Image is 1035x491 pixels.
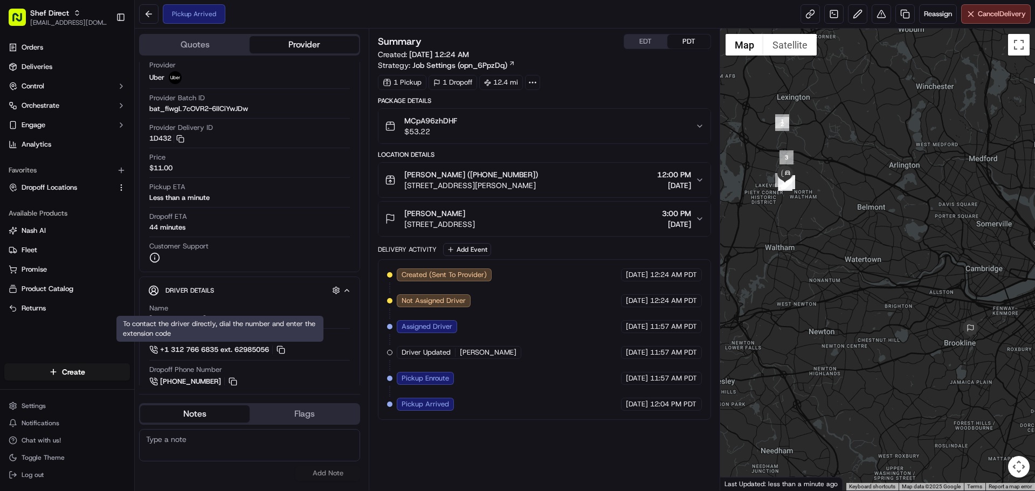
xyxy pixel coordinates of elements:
[107,238,130,246] span: Pylon
[149,73,164,82] span: Uber
[4,39,130,56] a: Orders
[650,296,697,306] span: 12:24 AM PDT
[429,75,477,90] div: 1 Dropoff
[460,348,516,357] span: [PERSON_NAME]
[165,286,214,295] span: Driver Details
[4,261,130,278] button: Promise
[778,177,792,191] div: 6
[667,34,710,49] button: PDT
[924,9,952,19] span: Reassign
[149,303,168,313] span: Name
[160,377,221,386] span: [PHONE_NUMBER]
[402,374,449,383] span: Pickup Enroute
[967,483,982,489] a: Terms (opens in new tab)
[22,245,37,255] span: Fleet
[9,284,126,294] a: Product Catalog
[149,376,239,388] a: [PHONE_NUMBER]
[720,477,843,490] div: Last Updated: less than a minute ago
[149,193,210,203] div: Less than a minute
[11,140,72,149] div: Past conversations
[22,120,45,130] span: Engage
[4,398,130,413] button: Settings
[87,208,177,227] a: 💻API Documentation
[22,212,82,223] span: Knowledge Base
[33,167,75,176] span: Shef Support
[1008,456,1030,478] button: Map camera controls
[404,219,475,230] span: [STREET_ADDRESS]
[4,136,130,153] a: Analytics
[9,303,126,313] a: Returns
[402,270,487,280] span: Created (Sent To Provider)
[169,71,182,84] img: uber-new-logo.jpeg
[378,109,710,143] button: MCpA96zhDHF$53.22
[775,114,789,128] div: 1
[149,60,176,70] span: Provider
[723,476,758,490] img: Google
[22,226,46,236] span: Nash AI
[22,183,77,192] span: Dropoff Locations
[116,316,323,342] div: To contact the driver directly, dial the number and enter the extension code
[140,405,250,423] button: Notes
[402,322,452,331] span: Assigned Driver
[4,300,130,317] button: Returns
[4,116,130,134] button: Engage
[23,103,42,122] img: 8571987876998_91fb9ceb93ad5c398215_72.jpg
[657,180,691,191] span: [DATE]
[76,238,130,246] a: Powered byPylon
[149,365,222,375] span: Dropoff Phone Number
[404,126,457,137] span: $53.22
[102,212,173,223] span: API Documentation
[78,167,81,176] span: •
[22,419,59,427] span: Notifications
[409,50,469,59] span: [DATE] 12:24 AM
[4,179,130,196] button: Dropoff Locations
[22,265,47,274] span: Promise
[404,180,538,191] span: [STREET_ADDRESS][PERSON_NAME]
[650,374,697,383] span: 11:57 AM PDT
[978,9,1026,19] span: Cancel Delivery
[149,93,205,103] span: Provider Batch ID
[919,4,957,24] button: Reassign
[183,106,196,119] button: Start new chat
[4,78,130,95] button: Control
[404,169,538,180] span: [PERSON_NAME] ([PHONE_NUMBER])
[662,219,691,230] span: [DATE]
[4,97,130,114] button: Orchestrate
[4,363,130,381] button: Create
[148,281,351,299] button: Driver Details
[30,18,107,27] button: [EMAIL_ADDRESS][DOMAIN_NAME]
[160,345,269,355] span: +1 312 766 6835 ext. 62985056
[402,348,451,357] span: Driver Updated
[961,4,1031,24] button: CancelDelivery
[22,140,51,149] span: Analytics
[4,416,130,431] button: Notifications
[4,222,130,239] button: Nash AI
[479,75,523,90] div: 12.4 mi
[149,182,185,192] span: Pickup ETA
[4,58,130,75] a: Deliveries
[149,123,213,133] span: Provider Delivery ID
[11,157,28,174] img: Shef Support
[404,208,465,219] span: [PERSON_NAME]
[378,245,437,254] div: Delivery Activity
[404,115,457,126] span: MCpA96zhDHF
[149,241,209,251] span: Customer Support
[22,402,46,410] span: Settings
[4,280,130,298] button: Product Catalog
[378,37,422,46] h3: Summary
[4,162,130,179] div: Favorites
[22,436,61,445] span: Chat with us!
[402,399,449,409] span: Pickup Arrived
[626,399,648,409] span: [DATE]
[6,208,87,227] a: 📗Knowledge Base
[4,467,130,482] button: Log out
[4,205,130,222] div: Available Products
[378,150,710,159] div: Location Details
[626,270,648,280] span: [DATE]
[650,322,697,331] span: 11:57 AM PDT
[657,169,691,180] span: 12:00 PM
[626,348,648,357] span: [DATE]
[723,476,758,490] a: Open this area in Google Maps (opens a new window)
[140,36,250,53] button: Quotes
[626,322,648,331] span: [DATE]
